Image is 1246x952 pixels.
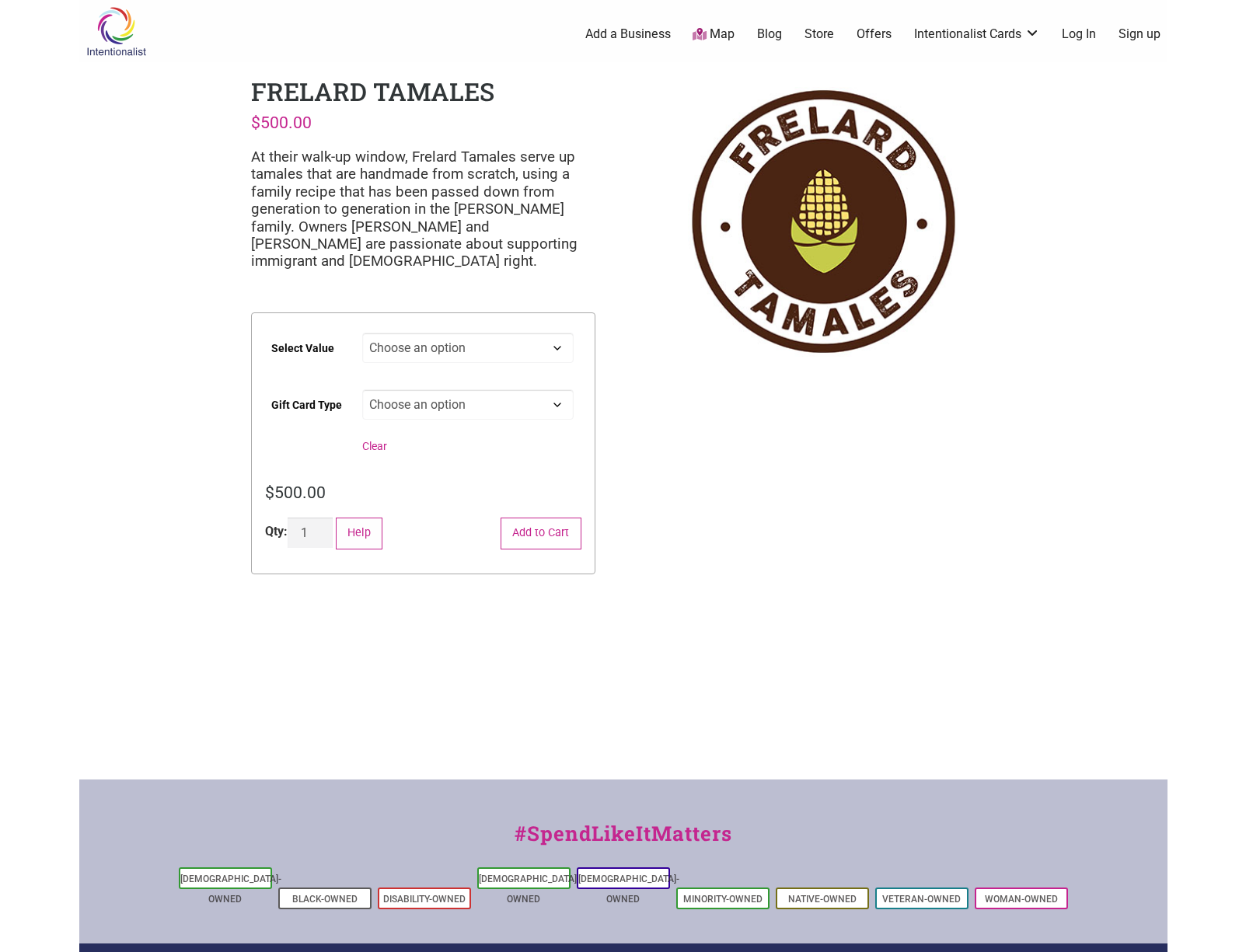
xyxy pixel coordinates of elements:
[79,818,1167,864] div: #SpendLikeItMatters
[383,894,466,905] a: Disability-Owned
[804,26,834,43] a: Store
[248,688,599,731] iframe: Secure express checkout frame
[914,26,1040,43] a: Intentionalist Cards
[501,518,581,549] button: Add to Cart
[292,894,358,905] a: Black-Owned
[578,874,679,905] a: [DEMOGRAPHIC_DATA]-Owned
[79,6,153,57] img: Intentionalist
[271,331,334,366] label: Select Value
[479,874,580,905] a: [DEMOGRAPHIC_DATA]-Owned
[693,26,735,44] a: Map
[265,483,326,502] bdi: 500.00
[251,113,312,132] bdi: 500.00
[288,518,333,548] input: Product quantity
[251,113,260,132] span: $
[248,643,599,686] iframe: Secure express checkout frame
[1062,26,1096,43] a: Log In
[248,598,599,641] iframe: Secure express checkout frame
[251,148,595,270] p: At their walk-up window, Frelard Tamales serve up tamales that are handmade from scratch, using a...
[757,26,782,43] a: Blog
[265,483,274,502] span: $
[788,894,857,905] a: Native-Owned
[882,894,961,905] a: Veteran-Owned
[180,874,281,905] a: [DEMOGRAPHIC_DATA]-Owned
[585,26,671,43] a: Add a Business
[985,894,1058,905] a: Woman-Owned
[265,522,288,541] div: Qty:
[271,388,342,423] label: Gift Card Type
[683,894,763,905] a: Minority-Owned
[857,26,892,43] a: Offers
[362,440,387,452] a: Clear options
[251,75,494,108] h1: Frelard Tamales
[651,75,995,368] img: SEA_FrelardTamales
[336,518,383,549] button: Help
[1119,26,1160,43] a: Sign up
